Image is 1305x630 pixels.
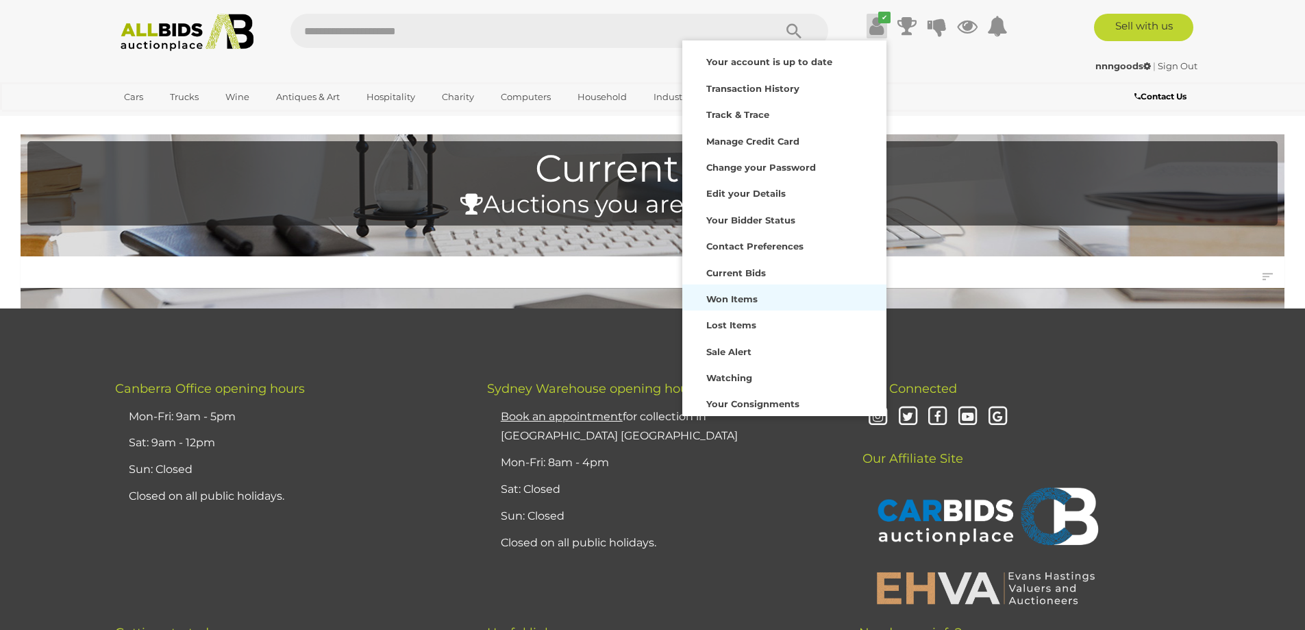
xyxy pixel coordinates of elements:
a: Edit your Details [682,179,886,205]
a: nnngoods [1095,60,1153,71]
a: Hospitality [358,86,424,108]
strong: Your Bidder Status [706,215,795,226]
strong: Change your Password [706,162,816,173]
a: Computers [492,86,560,108]
a: Contact Preferences [682,232,886,258]
a: Watching [682,363,886,389]
a: Your account is up to date [682,47,886,73]
i: Youtube [956,405,980,429]
strong: Lost Items [706,319,756,330]
a: Book an appointmentfor collection in [GEOGRAPHIC_DATA] [GEOGRAPHIC_DATA] [501,410,738,443]
strong: Transaction History [706,83,799,94]
a: Your Consignments [682,389,886,415]
span: Canberra Office opening hours [115,381,305,396]
li: Mon-Fri: 8am - 4pm [497,450,825,476]
a: Lost Items [682,311,886,337]
h1: Current Bids [34,148,1271,190]
li: Sun: Closed [125,457,453,483]
li: Sat: 9am - 12pm [125,430,453,457]
strong: Edit your Details [706,188,786,199]
a: ✔ [867,14,887,38]
img: Allbids.com.au [113,14,262,51]
i: Instagram [866,405,890,429]
strong: Current Bids [706,267,766,278]
a: Charity [433,86,483,108]
a: Industrial [645,86,706,108]
a: Your Bidder Status [682,206,886,232]
a: Won Items [682,284,886,311]
li: Sat: Closed [497,476,825,503]
strong: Contact Preferences [706,241,804,252]
strong: Manage Credit Card [706,136,799,147]
span: Sydney Warehouse opening hours [487,381,699,396]
strong: Your Consignments [706,398,799,409]
strong: Sale Alert [706,346,751,357]
a: Change your Password [682,153,886,179]
a: Sale Alert [682,337,886,363]
span: Stay Connected [859,381,957,396]
strong: Your account is up to date [706,56,832,67]
li: Closed on all public holidays. [497,530,825,557]
a: [GEOGRAPHIC_DATA] [115,108,230,131]
a: Track & Trace [682,100,886,126]
strong: Track & Trace [706,109,769,120]
i: Twitter [896,405,920,429]
a: Sell with us [1094,14,1193,41]
a: Trucks [161,86,208,108]
i: ✔ [878,12,891,23]
li: Closed on all public holidays. [125,483,453,510]
img: EHVA | Evans Hastings Valuers and Auctioneers [869,570,1102,605]
a: Transaction History [682,74,886,100]
a: Sign Out [1158,60,1197,71]
a: Household [569,86,636,108]
a: Contact Us [1134,89,1190,104]
a: Manage Credit Card [682,127,886,153]
b: Contact Us [1134,91,1186,101]
strong: Won Items [706,293,758,304]
u: Book an appointment [501,410,623,423]
img: CARBIDS Auctionplace [869,473,1102,564]
strong: Watching [706,372,752,383]
span: Our Affiliate Site [859,431,963,466]
i: Google [986,405,1010,429]
a: Cars [115,86,152,108]
a: Wine [216,86,258,108]
i: Facebook [925,405,949,429]
span: | [1153,60,1156,71]
button: Search [760,14,828,48]
a: Antiques & Art [267,86,349,108]
a: Current Bids [682,258,886,284]
h4: Auctions you are bidding on [34,191,1271,218]
li: Sun: Closed [497,503,825,530]
strong: nnngoods [1095,60,1151,71]
li: Mon-Fri: 9am - 5pm [125,404,453,431]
